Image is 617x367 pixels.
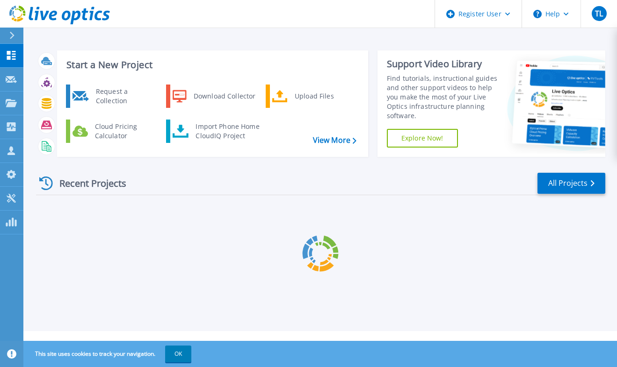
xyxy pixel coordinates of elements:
[266,85,362,108] a: Upload Files
[387,58,500,70] div: Support Video Library
[165,346,191,362] button: OK
[66,120,162,143] a: Cloud Pricing Calculator
[90,122,160,141] div: Cloud Pricing Calculator
[36,172,139,195] div: Recent Projects
[166,85,262,108] a: Download Collector
[387,129,458,148] a: Explore Now!
[26,346,191,362] span: This site uses cookies to track your navigation.
[91,87,160,106] div: Request a Collection
[66,85,162,108] a: Request a Collection
[313,136,356,145] a: View More
[189,87,260,106] div: Download Collector
[387,74,500,120] div: Find tutorials, instructional guides and other support videos to help you make the most of your L...
[191,122,264,141] div: Import Phone Home CloudIQ Project
[595,10,603,17] span: TL
[66,60,356,70] h3: Start a New Project
[290,87,359,106] div: Upload Files
[537,173,605,194] a: All Projects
